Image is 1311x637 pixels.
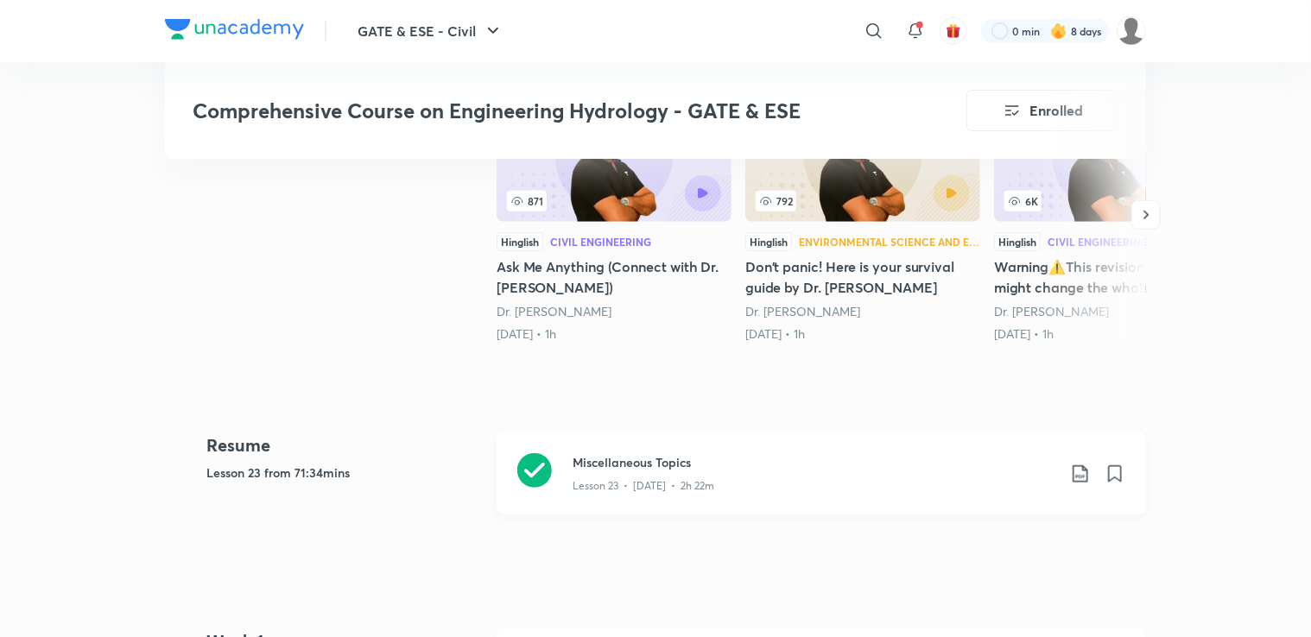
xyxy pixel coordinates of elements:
h3: Miscellaneous Topics [573,453,1056,471]
img: streak [1050,22,1067,40]
h5: Warning⚠️This revision method might change the whole game🎯 [994,256,1229,298]
a: Don't panic! Here is your survival guide by Dr. Jaspal Singh [745,87,980,343]
div: Hinglish [745,232,792,251]
button: avatar [940,17,967,45]
div: Hinglish [994,232,1041,251]
a: Warning⚠️This revision method might change the whole game🎯 [994,87,1229,343]
span: 871 [507,191,547,211]
div: 13th Apr • 1h [994,325,1229,343]
h5: Don't panic! Here is your survival guide by Dr. [PERSON_NAME] [745,256,980,298]
button: Enrolled [966,90,1118,131]
span: 792 [756,191,796,211]
div: Dr. Jaspal Singh [745,303,980,320]
img: avatar [946,23,961,39]
h5: Lesson 23 from 71:34mins [206,464,483,482]
div: Dr. Jaspal Singh [497,303,731,320]
a: Dr. [PERSON_NAME] [994,303,1109,319]
div: Civil Engineering [550,237,651,247]
a: Company Logo [165,19,304,44]
a: Dr. [PERSON_NAME] [497,303,611,319]
h5: Ask Me Anything (Connect with Dr. [PERSON_NAME]) [497,256,731,298]
a: 871HinglishCivil EngineeringAsk Me Anything (Connect with Dr. [PERSON_NAME])Dr. [PERSON_NAME][DAT... [497,87,731,343]
a: 792HinglishEnvironmental Science and EngineeringDon't panic! Here is your survival guide by Dr. [... [745,87,980,343]
a: 6KHinglishCivil EngineeringWarning⚠️This revision method might change the whole game🎯Dr. [PERSON_... [994,87,1229,343]
p: Lesson 23 • [DATE] • 2h 22m [573,478,714,494]
img: Anjali kumari [1117,16,1146,46]
a: Ask Me Anything (Connect with Dr. Jaspal Singh) [497,87,731,343]
img: Company Logo [165,19,304,40]
span: 6K [1004,191,1042,211]
div: 12th Apr • 1h [745,325,980,343]
h3: Comprehensive Course on Engineering Hydrology - GATE & ESE [193,98,869,123]
div: Environmental Science and Engineering [799,237,980,247]
button: GATE & ESE - Civil [347,14,514,48]
a: Miscellaneous TopicsLesson 23 • [DATE] • 2h 22m [497,432,1146,535]
div: Hinglish [497,232,543,251]
a: Dr. [PERSON_NAME] [745,303,860,319]
div: 11th Apr • 1h [497,325,731,343]
h4: Resume [206,432,483,458]
div: Dr. Jaspal Singh [994,303,1229,320]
